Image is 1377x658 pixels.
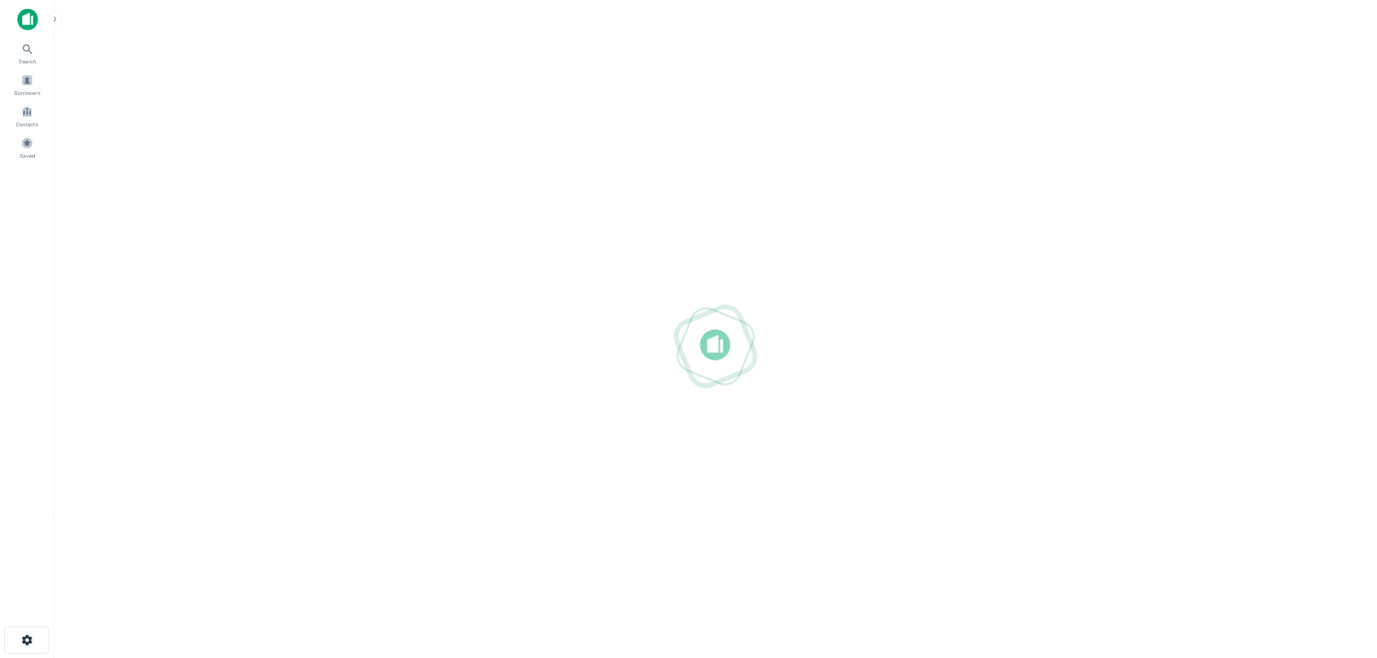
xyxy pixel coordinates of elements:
span: Search [18,57,36,66]
a: Saved [3,133,51,162]
img: capitalize-icon.png [17,9,38,30]
span: Borrowers [14,88,40,97]
a: Search [3,38,51,68]
a: Borrowers [3,70,51,99]
a: Contacts [3,101,51,131]
span: Saved [20,151,35,160]
span: Contacts [16,120,38,128]
iframe: Chat Widget [1323,571,1377,623]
